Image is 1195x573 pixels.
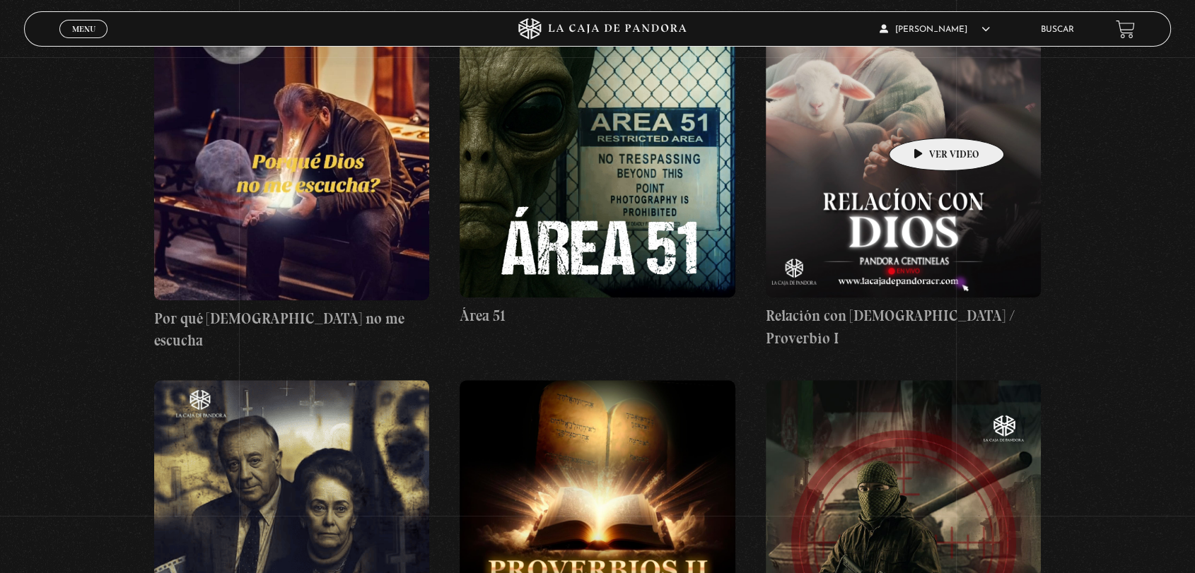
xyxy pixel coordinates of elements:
[879,25,989,34] span: [PERSON_NAME]
[460,23,735,327] a: Área 51
[460,305,735,327] h4: Área 51
[154,307,429,352] h4: Por qué [DEMOGRAPHIC_DATA] no me escucha
[1116,20,1135,39] a: View your shopping cart
[72,25,95,33] span: Menu
[766,23,1041,349] a: Relación con [DEMOGRAPHIC_DATA] / Proverbio I
[67,37,100,47] span: Cerrar
[766,305,1041,349] h4: Relación con [DEMOGRAPHIC_DATA] / Proverbio I
[154,23,429,352] a: Por qué [DEMOGRAPHIC_DATA] no me escucha
[1040,25,1073,34] a: Buscar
